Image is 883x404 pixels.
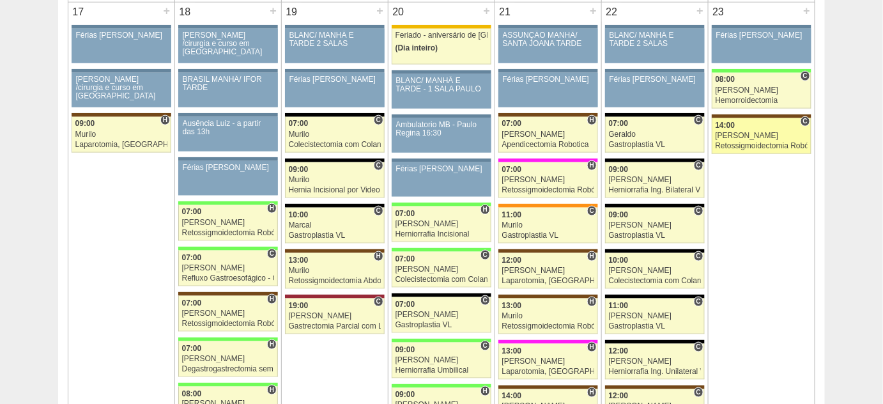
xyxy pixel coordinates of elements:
[609,392,629,401] span: 12:00
[392,297,491,333] a: C 07:00 [PERSON_NAME] Gastroplastia VL
[587,387,597,398] span: Hospital
[76,75,167,101] div: [PERSON_NAME] /cirurgia e curso em [GEOGRAPHIC_DATA]
[160,115,170,125] span: Hospital
[374,251,383,261] span: Hospital
[609,119,629,128] span: 07:00
[502,277,595,285] div: Laparotomia, [GEOGRAPHIC_DATA], Drenagem, Bridas
[289,231,381,240] div: Gastroplastia VL
[587,206,597,216] span: Consultório
[480,250,490,260] span: Consultório
[605,69,705,73] div: Key: Aviso
[498,113,598,117] div: Key: Santa Joana
[396,165,488,173] div: Férias [PERSON_NAME]
[178,341,278,377] a: H 07:00 [PERSON_NAME] Degastrogastrectomia sem vago
[609,165,629,174] span: 09:00
[587,115,597,125] span: Hospital
[285,295,385,299] div: Key: Sírio Libanês
[289,221,381,229] div: Marcal
[182,309,275,318] div: [PERSON_NAME]
[712,29,811,63] a: Férias [PERSON_NAME]
[267,249,277,259] span: Consultório
[502,141,595,149] div: Apendicectomia Robotica
[480,386,490,396] span: Hospital
[395,276,488,284] div: Colecistectomia com Colangiografia VL
[498,73,598,107] a: Férias [PERSON_NAME]
[605,159,705,162] div: Key: Blanc
[178,292,278,296] div: Key: Santa Joana
[502,256,522,265] span: 12:00
[178,201,278,205] div: Key: Brasil
[72,29,171,63] a: Férias [PERSON_NAME]
[72,113,171,117] div: Key: Santa Joana
[498,208,598,244] a: C 11:00 Murilo Gastroplastia VL
[374,115,383,125] span: Consultório
[75,141,168,149] div: Laparotomia, [GEOGRAPHIC_DATA], Drenagem, Bridas
[392,25,491,29] div: Key: Feriado
[712,73,811,109] a: C 08:00 [PERSON_NAME] Hemorroidectomia
[605,162,705,198] a: C 09:00 [PERSON_NAME] Herniorrafia Ing. Bilateral VL
[75,119,95,128] span: 09:00
[289,176,381,184] div: Murilo
[75,130,168,139] div: Murilo
[712,69,811,73] div: Key: Brasil
[72,69,171,73] div: Key: Aviso
[289,119,309,128] span: 07:00
[587,297,597,307] span: Hospital
[609,312,702,320] div: [PERSON_NAME]
[498,204,598,208] div: Key: São Luiz - SCS
[694,387,703,398] span: Consultório
[502,267,595,275] div: [PERSON_NAME]
[285,69,385,73] div: Key: Aviso
[502,119,522,128] span: 07:00
[182,219,275,227] div: [PERSON_NAME]
[182,355,275,363] div: [PERSON_NAME]
[182,320,275,328] div: Retossigmoidectomia Robótica
[609,176,702,184] div: [PERSON_NAME]
[392,29,491,65] a: Feriado - aniversário de [GEOGRAPHIC_DATA] (Dia inteiro)
[498,340,598,344] div: Key: Pro Matre
[392,203,491,206] div: Key: Brasil
[609,141,702,149] div: Gastroplastia VL
[183,120,274,136] div: Ausência Luiz - a partir das 13h
[605,299,705,334] a: C 11:00 [PERSON_NAME] Gastroplastia VL
[502,368,595,376] div: Laparotomia, [GEOGRAPHIC_DATA], Drenagem, Bridas VL
[76,31,167,40] div: Férias [PERSON_NAME]
[392,162,491,197] a: Férias [PERSON_NAME]
[716,86,808,95] div: [PERSON_NAME]
[694,251,703,261] span: Consultório
[605,204,705,208] div: Key: Blanc
[392,70,491,74] div: Key: Aviso
[480,295,490,306] span: Consultório
[392,339,491,343] div: Key: Brasil
[289,31,381,48] div: BLANC/ MANHÃ E TARDE 2 SALAS
[182,389,202,398] span: 08:00
[395,209,415,218] span: 07:00
[609,368,702,376] div: Herniorrafia Ing. Unilateral VL
[498,117,598,153] a: H 07:00 [PERSON_NAME] Apendicectomia Robotica
[712,25,811,29] div: Key: Aviso
[502,176,595,184] div: [PERSON_NAME]
[502,346,522,355] span: 13:00
[178,157,278,161] div: Key: Aviso
[395,345,415,354] span: 09:00
[178,73,278,107] a: BRASIL MANHÃ/ IFOR TARDE
[183,75,274,92] div: BRASIL MANHÃ/ IFOR TARDE
[178,29,278,63] a: [PERSON_NAME] /cirurgia e curso em [GEOGRAPHIC_DATA]
[388,3,408,22] div: 20
[502,322,595,330] div: Retossigmoidectomia Robótica
[605,117,705,153] a: C 07:00 Geraldo Gastroplastia VL
[285,204,385,208] div: Key: Blanc
[396,77,488,93] div: BLANC/ MANHÃ E TARDE - 1 SALA PAULO
[712,118,811,154] a: C 14:00 [PERSON_NAME] Retossigmoidectomia Robótica
[502,392,522,401] span: 14:00
[374,297,383,307] span: Consultório
[498,295,598,299] div: Key: Santa Joana
[182,365,275,373] div: Degastrogastrectomia sem vago
[182,264,275,272] div: [PERSON_NAME]
[716,75,735,84] span: 08:00
[694,115,703,125] span: Consultório
[395,43,438,52] span: (Dia inteiro)
[502,165,522,174] span: 07:00
[503,75,594,84] div: Férias [PERSON_NAME]
[289,312,381,320] div: [PERSON_NAME]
